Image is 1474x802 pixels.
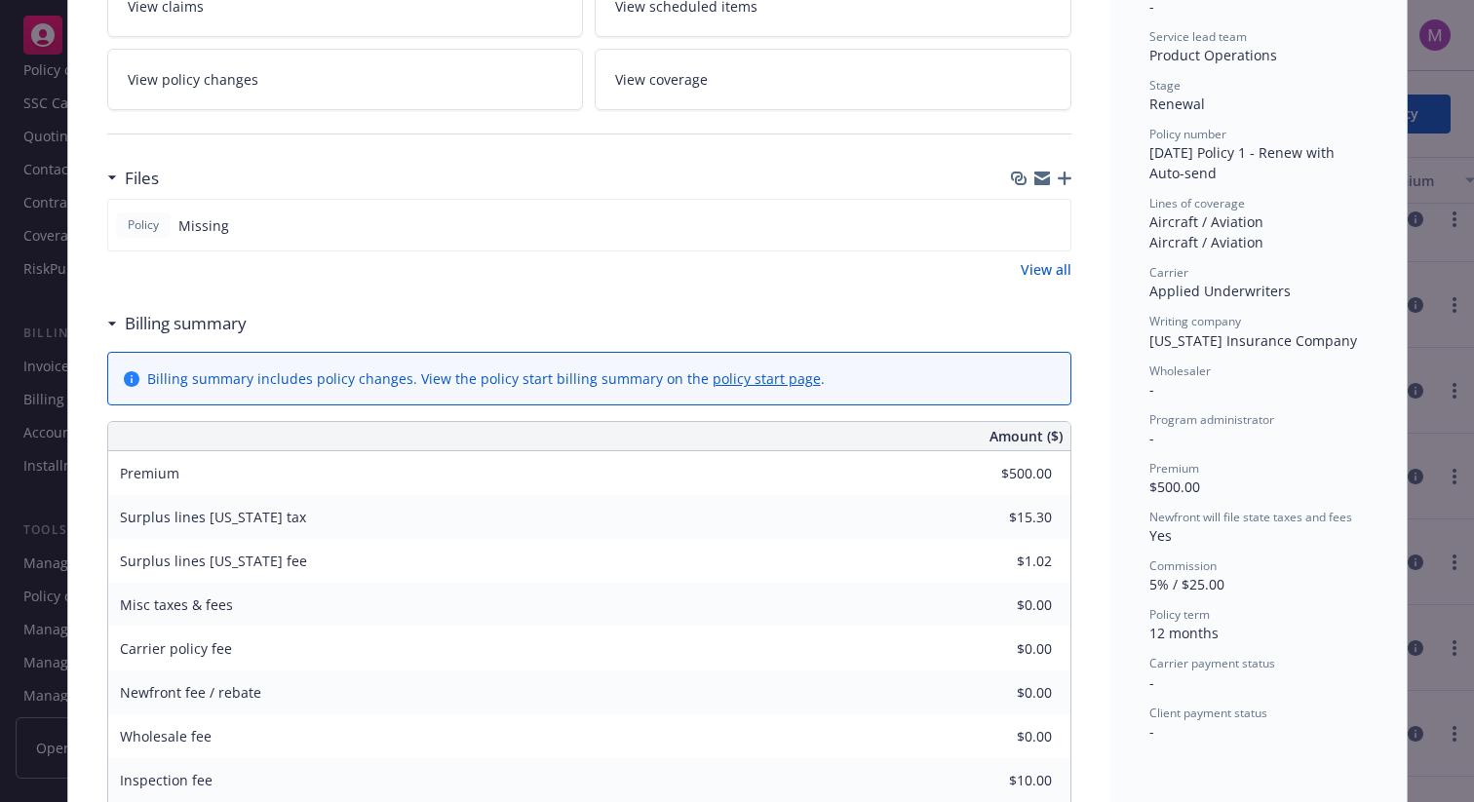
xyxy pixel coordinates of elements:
div: Billing summary includes policy changes. View the policy start billing summary on the . [147,368,825,389]
span: 12 months [1149,624,1219,642]
span: Service lead team [1149,28,1247,45]
span: Program administrator [1149,411,1274,428]
a: View coverage [595,49,1071,110]
a: View all [1021,259,1071,280]
span: Amount ($) [989,426,1063,446]
span: Renewal [1149,95,1205,113]
span: 5% / $25.00 [1149,575,1224,593]
span: Policy [124,216,163,234]
h3: Billing summary [125,311,247,336]
span: Carrier [1149,264,1188,281]
span: Product Operations [1149,46,1277,64]
span: Surplus lines [US_STATE] fee [120,552,307,570]
span: Policy term [1149,606,1210,623]
input: 0.00 [937,503,1064,532]
input: 0.00 [937,766,1064,795]
span: - [1149,380,1154,399]
div: Files [107,166,159,191]
span: Wholesaler [1149,363,1211,379]
span: Premium [120,464,179,482]
span: [US_STATE] Insurance Company [1149,331,1357,350]
h3: Files [125,166,159,191]
div: Billing summary [107,311,247,336]
span: Carrier policy fee [120,639,232,658]
input: 0.00 [937,634,1064,664]
span: Carrier payment status [1149,655,1275,671]
span: Writing company [1149,313,1241,329]
span: Premium [1149,460,1199,477]
a: policy start page [713,369,821,388]
span: Stage [1149,77,1181,94]
span: Wholesale fee [120,727,212,745]
input: 0.00 [937,547,1064,576]
span: Inspection fee [120,771,213,789]
span: View policy changes [128,69,258,90]
div: Aircraft / Aviation [1149,232,1368,252]
span: Misc taxes & fees [120,595,233,614]
span: - [1149,722,1154,741]
span: $500.00 [1149,477,1200,496]
span: View coverage [615,69,708,90]
input: 0.00 [937,459,1064,488]
input: 0.00 [937,678,1064,707]
span: [DATE] Policy 1 - Renew with Auto-send [1149,143,1338,182]
span: Applied Underwriters [1149,282,1291,300]
span: Missing [178,215,229,236]
input: 0.00 [937,591,1064,620]
span: Client payment status [1149,705,1267,721]
div: Aircraft / Aviation [1149,211,1368,232]
span: Lines of coverage [1149,195,1245,211]
span: Surplus lines [US_STATE] tax [120,508,306,526]
input: 0.00 [937,722,1064,751]
span: Policy number [1149,126,1226,142]
span: Commission [1149,557,1217,574]
span: Yes [1149,526,1172,545]
span: Newfront fee / rebate [120,683,261,702]
span: - [1149,429,1154,447]
span: Newfront will file state taxes and fees [1149,509,1352,525]
a: View policy changes [107,49,584,110]
span: - [1149,673,1154,692]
